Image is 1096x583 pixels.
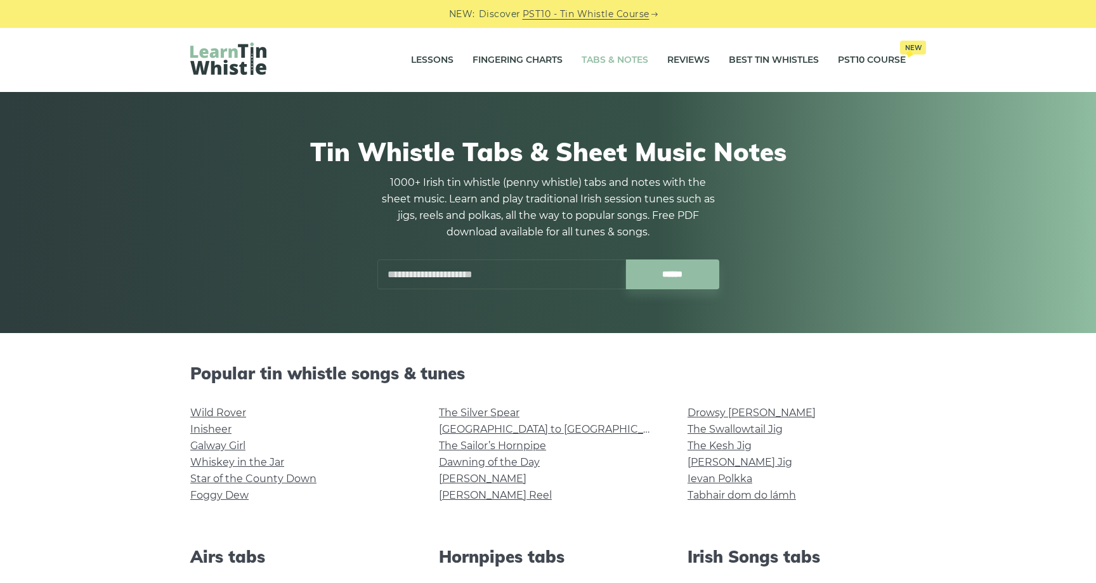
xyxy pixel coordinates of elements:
[439,489,552,501] a: [PERSON_NAME] Reel
[439,473,526,485] a: [PERSON_NAME]
[190,440,245,452] a: Galway Girl
[439,423,673,435] a: [GEOGRAPHIC_DATA] to [GEOGRAPHIC_DATA]
[190,456,284,468] a: Whiskey in the Jar
[377,174,719,240] p: 1000+ Irish tin whistle (penny whistle) tabs and notes with the sheet music. Learn and play tradi...
[190,43,266,75] img: LearnTinWhistle.com
[688,440,752,452] a: The Kesh Jig
[190,136,906,167] h1: Tin Whistle Tabs & Sheet Music Notes
[190,489,249,501] a: Foggy Dew
[190,423,232,435] a: Inisheer
[667,44,710,76] a: Reviews
[439,440,546,452] a: The Sailor’s Hornpipe
[439,547,657,567] h2: Hornpipes tabs
[190,473,316,485] a: Star of the County Down
[190,547,408,567] h2: Airs tabs
[411,44,453,76] a: Lessons
[473,44,563,76] a: Fingering Charts
[439,407,519,419] a: The Silver Spear
[688,473,752,485] a: Ievan Polkka
[688,456,792,468] a: [PERSON_NAME] Jig
[439,456,540,468] a: Dawning of the Day
[688,407,816,419] a: Drowsy [PERSON_NAME]
[900,41,926,55] span: New
[688,423,783,435] a: The Swallowtail Jig
[190,407,246,419] a: Wild Rover
[688,547,906,567] h2: Irish Songs tabs
[688,489,796,501] a: Tabhair dom do lámh
[729,44,819,76] a: Best Tin Whistles
[190,364,906,383] h2: Popular tin whistle songs & tunes
[582,44,648,76] a: Tabs & Notes
[838,44,906,76] a: PST10 CourseNew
